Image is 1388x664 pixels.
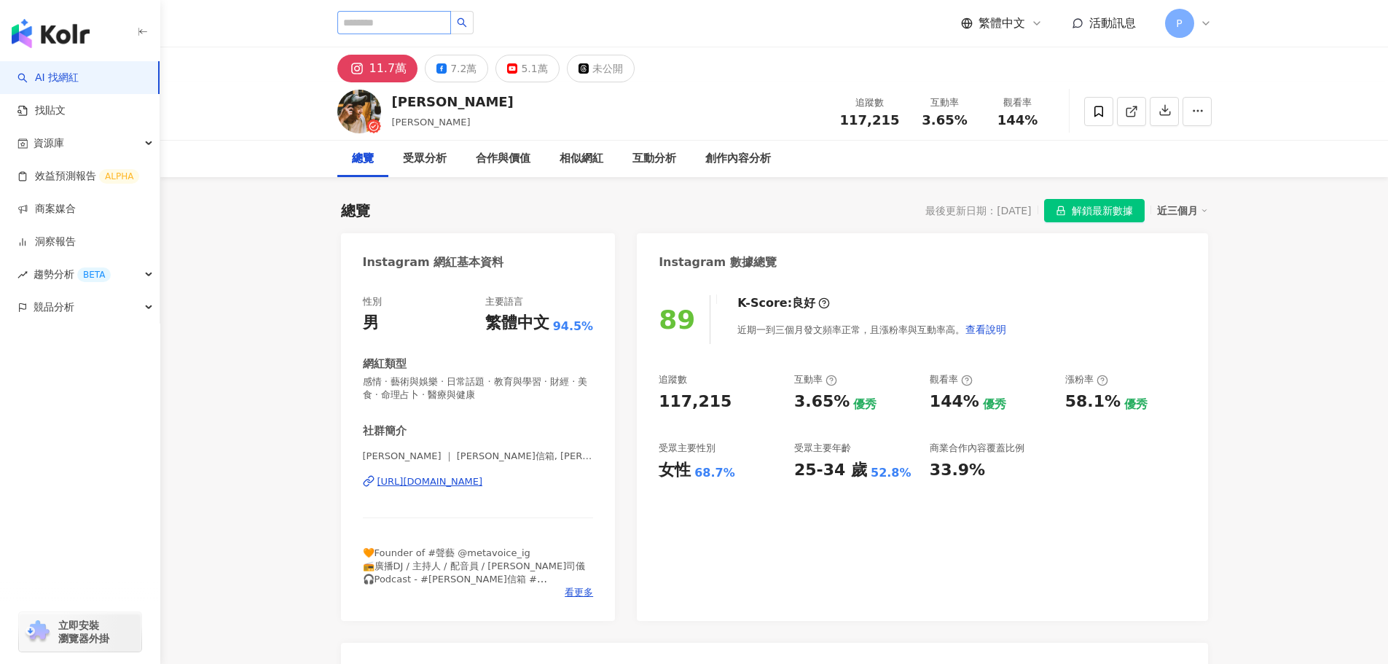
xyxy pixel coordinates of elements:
div: BETA [77,267,111,282]
div: 性別 [363,295,382,308]
span: 趨勢分析 [34,258,111,291]
div: 3.65% [794,391,850,413]
span: search [457,17,467,28]
div: 男 [363,312,379,335]
div: 52.8% [871,465,911,481]
span: 查看說明 [965,324,1006,335]
div: [PERSON_NAME] [392,93,514,111]
span: 立即安裝 瀏覽器外掛 [58,619,109,645]
button: 11.7萬 [337,55,418,82]
span: 活動訊息 [1089,16,1136,30]
a: 找貼文 [17,103,66,118]
div: 7.2萬 [450,58,477,79]
div: 繁體中文 [485,312,549,335]
span: 繁體中文 [979,15,1025,31]
div: 社群簡介 [363,423,407,439]
div: 追蹤數 [659,373,687,386]
span: 競品分析 [34,291,74,324]
div: 117,215 [659,391,732,413]
button: 未公開 [567,55,635,82]
div: Instagram 數據總覽 [659,254,777,270]
div: K-Score : [737,295,830,311]
span: rise [17,270,28,280]
div: 漲粉率 [1065,373,1108,386]
span: 144% [997,113,1038,128]
span: P [1176,15,1182,31]
div: 主要語言 [485,295,523,308]
div: 觀看率 [930,373,973,386]
div: 追蹤數 [840,95,900,110]
div: 優秀 [853,397,877,413]
div: 144% [930,391,979,413]
div: 68.7% [694,465,735,481]
div: 最後更新日期：[DATE] [925,205,1031,216]
div: 互動率 [794,373,837,386]
div: 總覽 [341,200,370,221]
div: 89 [659,305,695,335]
a: 效益預測報告ALPHA [17,169,139,184]
span: [PERSON_NAME] [392,117,471,128]
span: lock [1056,206,1066,216]
span: 94.5% [553,319,594,335]
div: 58.1% [1065,391,1121,413]
img: logo [12,19,90,48]
div: 商業合作內容覆蓋比例 [930,442,1024,455]
div: 良好 [792,295,815,311]
button: 解鎖最新數據 [1044,199,1145,222]
a: searchAI 找網紅 [17,71,79,85]
div: 優秀 [1124,397,1148,413]
div: 受眾主要年齡 [794,442,851,455]
a: 商案媒合 [17,202,76,216]
span: 🧡Founder of #聲藝 @metavoice_ig 📻廣播DJ / 主持人 / 配音員 / [PERSON_NAME]司儀 🎧Podcast - #[PERSON_NAME]信箱 #[P... [363,547,586,612]
span: 解鎖最新數據 [1072,200,1133,223]
div: 合作與價值 [476,150,530,168]
div: 近三個月 [1157,201,1208,220]
img: chrome extension [23,620,52,644]
span: 看更多 [565,586,593,599]
div: 11.7萬 [369,58,407,79]
div: 創作內容分析 [705,150,771,168]
div: 受眾分析 [403,150,447,168]
div: 總覽 [352,150,374,168]
span: [PERSON_NAME] ｜ [PERSON_NAME]信箱, [PERSON_NAME]說書 | marc_orange [363,450,594,463]
span: 資源庫 [34,127,64,160]
div: 33.9% [930,459,985,482]
div: 網紅類型 [363,356,407,372]
div: 女性 [659,459,691,482]
span: 117,215 [840,112,900,128]
button: 5.1萬 [495,55,559,82]
span: 感情 · 藝術與娛樂 · 日常話題 · 教育與學習 · 財經 · 美食 · 命理占卜 · 醫療與健康 [363,375,594,402]
div: 25-34 歲 [794,459,867,482]
a: chrome extension立即安裝 瀏覽器外掛 [19,612,141,652]
div: 未公開 [592,58,623,79]
div: 相似網紅 [560,150,603,168]
div: 觀看率 [990,95,1046,110]
div: 5.1萬 [521,58,547,79]
div: Instagram 網紅基本資料 [363,254,504,270]
div: 優秀 [983,397,1006,413]
button: 查看說明 [965,315,1007,344]
div: [URL][DOMAIN_NAME] [377,475,483,488]
div: 互動分析 [632,150,676,168]
span: 3.65% [922,113,967,128]
div: 近期一到三個月發文頻率正常，且漲粉率與互動率高。 [737,315,1007,344]
img: KOL Avatar [337,90,381,133]
div: 互動率 [917,95,973,110]
div: 受眾主要性別 [659,442,715,455]
a: 洞察報告 [17,235,76,249]
a: [URL][DOMAIN_NAME] [363,475,594,488]
button: 7.2萬 [425,55,488,82]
